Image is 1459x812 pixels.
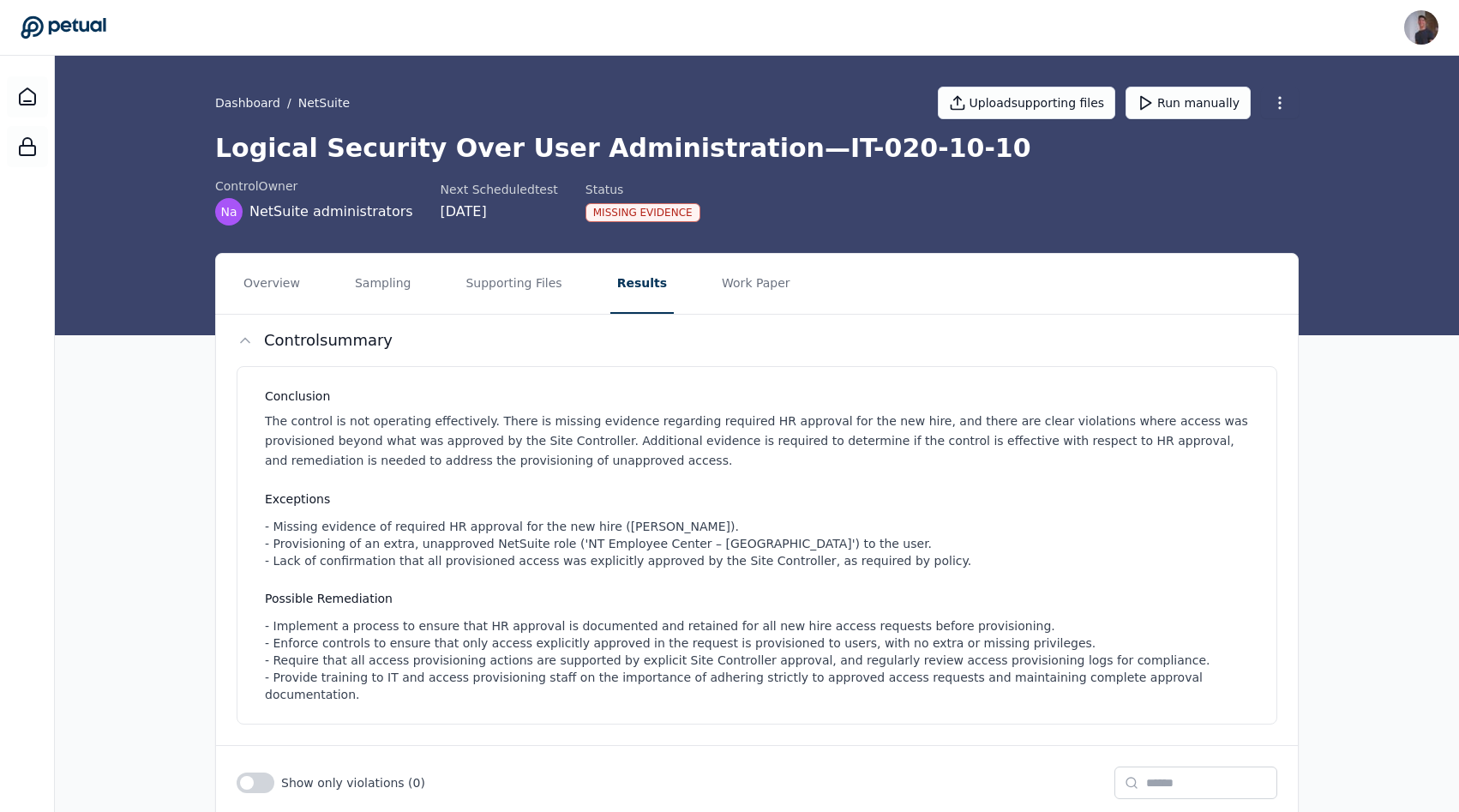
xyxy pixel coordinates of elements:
div: Status [585,181,700,198]
button: Overview [237,254,307,314]
button: Sampling [348,254,418,314]
h3: Conclusion [265,388,1256,405]
p: The control is not operating effectively. There is missing evidence regarding required HR approva... [265,412,1256,470]
h2: Control summary [264,328,393,352]
div: [DATE] [441,201,558,222]
a: SOC [7,126,48,167]
button: Controlsummary [216,315,1298,366]
h3: Exceptions [265,490,1256,508]
nav: Tabs [216,254,1298,314]
span: NetSuite administrators [249,201,413,222]
h1: Logical Security Over User Administration — IT-020-10-10 [215,133,1299,164]
button: Results [610,254,674,314]
button: Uploadsupporting files [938,87,1116,119]
span: Show only violations ( 0 ) [281,774,425,791]
img: Andrew Li [1404,10,1438,45]
div: - Missing evidence of required HR approval for the new hire ([PERSON_NAME]). - Provisioning of an... [265,518,1256,569]
div: control Owner [215,177,413,195]
a: Go to Dashboard [21,15,106,39]
div: Next Scheduled test [441,181,558,198]
button: Work Paper [715,254,797,314]
span: Na [220,203,237,220]
button: Supporting Files [459,254,568,314]
div: Missing Evidence [585,203,700,222]
h3: Possible Remediation [265,590,1256,607]
div: - Implement a process to ensure that HR approval is documented and retained for all new hire acce... [265,617,1256,703]
a: Dashboard [215,94,280,111]
button: Run manually [1126,87,1251,119]
div: / [215,94,350,111]
button: NetSuite [298,94,350,111]
a: Dashboard [7,76,48,117]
